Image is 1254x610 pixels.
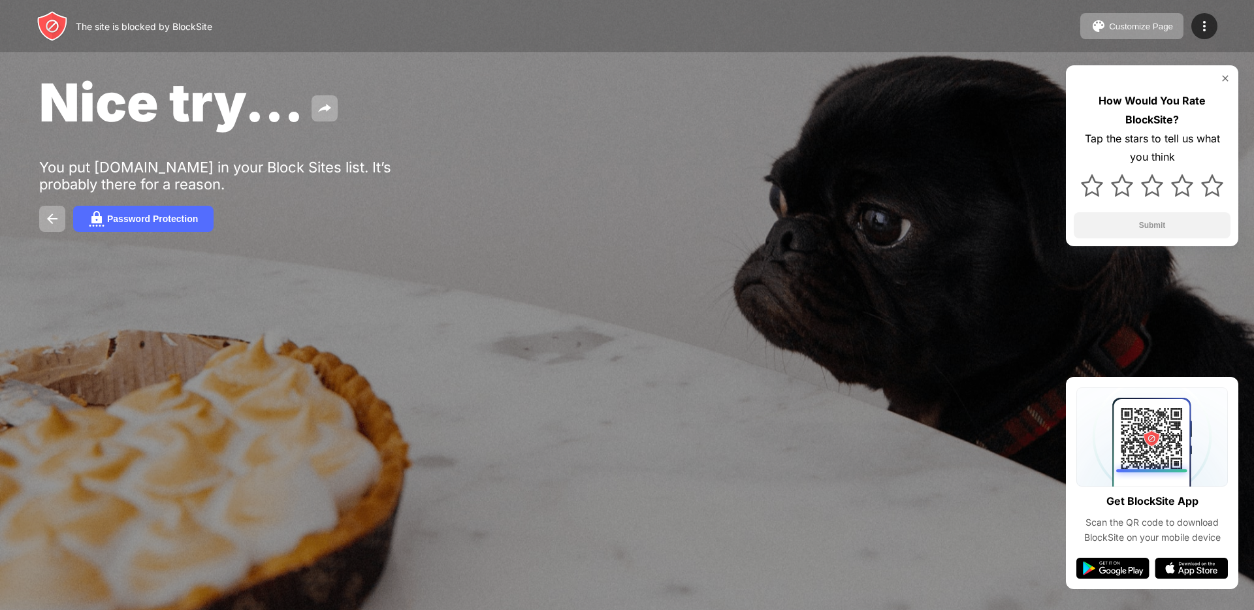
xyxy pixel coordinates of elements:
[1111,174,1133,197] img: star.svg
[1141,174,1163,197] img: star.svg
[1074,91,1230,129] div: How Would You Rate BlockSite?
[1076,387,1228,487] img: qrcode.svg
[1081,174,1103,197] img: star.svg
[1171,174,1193,197] img: star.svg
[44,211,60,227] img: back.svg
[1076,558,1149,579] img: google-play.svg
[1109,22,1173,31] div: Customize Page
[1106,492,1198,511] div: Get BlockSite App
[1076,515,1228,545] div: Scan the QR code to download BlockSite on your mobile device
[76,21,212,32] div: The site is blocked by BlockSite
[73,206,214,232] button: Password Protection
[1220,73,1230,84] img: rate-us-close.svg
[1201,174,1223,197] img: star.svg
[317,101,332,116] img: share.svg
[1091,18,1106,34] img: pallet.svg
[89,211,104,227] img: password.svg
[39,159,443,193] div: You put [DOMAIN_NAME] in your Block Sites list. It’s probably there for a reason.
[37,10,68,42] img: header-logo.svg
[1080,13,1183,39] button: Customize Page
[1074,129,1230,167] div: Tap the stars to tell us what you think
[1155,558,1228,579] img: app-store.svg
[39,71,304,134] span: Nice try...
[1074,212,1230,238] button: Submit
[1197,18,1212,34] img: menu-icon.svg
[107,214,198,224] div: Password Protection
